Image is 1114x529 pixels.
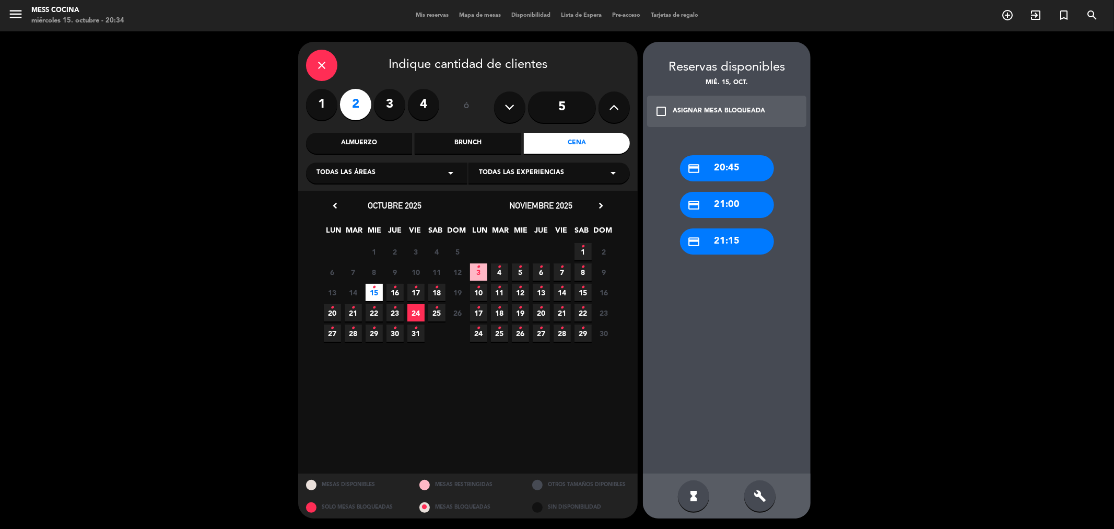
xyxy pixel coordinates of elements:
span: Todas las experiencias [479,168,564,178]
i: • [477,320,480,337]
div: MESAS RESTRINGIDAS [412,474,525,496]
span: 3 [470,263,487,281]
div: Brunch [415,133,521,154]
span: DOM [594,224,611,241]
span: 10 [470,284,487,301]
span: 28 [345,325,362,342]
i: credit_card [688,235,701,248]
span: 18 [491,304,508,321]
label: 3 [374,89,405,120]
i: turned_in_not [1058,9,1070,21]
span: 13 [533,284,550,301]
span: 20 [533,304,550,321]
span: JUE [386,224,404,241]
i: • [414,320,418,337]
span: 28 [554,325,571,342]
div: ASIGNAR MESA BLOQUEADA [673,106,765,117]
i: • [372,320,376,337]
span: 14 [345,284,362,301]
i: • [519,300,522,316]
span: 25 [491,325,508,342]
span: 17 [470,304,487,321]
span: 11 [428,263,445,281]
i: • [540,300,543,316]
span: 30 [595,325,613,342]
div: miércoles 15. octubre - 20:34 [31,16,124,26]
span: 17 [407,284,425,301]
i: chevron_right [595,200,606,211]
i: exit_to_app [1029,9,1042,21]
span: 19 [512,304,529,321]
i: check_box_outline_blank [655,105,667,118]
i: • [581,238,585,255]
i: • [331,320,334,337]
i: • [477,279,480,296]
span: 26 [512,325,529,342]
i: • [351,300,355,316]
i: • [331,300,334,316]
span: 2 [595,243,613,260]
span: 6 [324,263,341,281]
div: ó [450,89,484,125]
span: SAB [573,224,591,241]
span: 12 [449,263,466,281]
span: 14 [554,284,571,301]
span: Lista de Espera [556,13,607,18]
span: Mapa de mesas [454,13,506,18]
span: 12 [512,284,529,301]
div: Cena [524,133,630,154]
i: • [581,279,585,296]
i: • [498,279,501,296]
span: 16 [386,284,404,301]
span: 21 [345,304,362,321]
span: 15 [366,284,383,301]
div: SOLO MESAS BLOQUEADAS [298,496,412,519]
i: • [560,279,564,296]
span: 1 [574,243,592,260]
span: 24 [407,304,425,321]
span: Pre-acceso [607,13,646,18]
i: • [435,300,439,316]
div: Reservas disponibles [643,57,811,78]
i: • [581,300,585,316]
span: 2 [386,243,404,260]
i: • [519,279,522,296]
label: 2 [340,89,371,120]
i: build [754,490,766,502]
span: 23 [386,304,404,321]
span: 9 [595,263,613,281]
i: credit_card [688,162,701,175]
span: 1 [366,243,383,260]
i: • [560,320,564,337]
i: • [498,320,501,337]
i: • [540,259,543,275]
i: • [372,279,376,296]
span: SAB [427,224,444,241]
i: • [393,279,397,296]
span: LUN [325,224,343,241]
span: MAR [346,224,363,241]
span: 23 [595,304,613,321]
i: • [435,279,439,296]
i: • [519,320,522,337]
span: JUE [533,224,550,241]
i: menu [8,6,24,22]
span: 13 [324,284,341,301]
span: 5 [512,263,529,281]
span: 30 [386,325,404,342]
span: Todas las áreas [316,168,376,178]
span: 7 [345,263,362,281]
span: 18 [428,284,445,301]
span: 20 [324,304,341,321]
span: MIE [512,224,530,241]
div: mié. 15, oct. [643,78,811,88]
span: 8 [366,263,383,281]
span: 8 [574,263,592,281]
div: 20:45 [680,155,774,181]
span: 11 [491,284,508,301]
i: • [540,320,543,337]
i: • [414,279,418,296]
span: 21 [554,304,571,321]
i: • [393,320,397,337]
span: 29 [574,325,592,342]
